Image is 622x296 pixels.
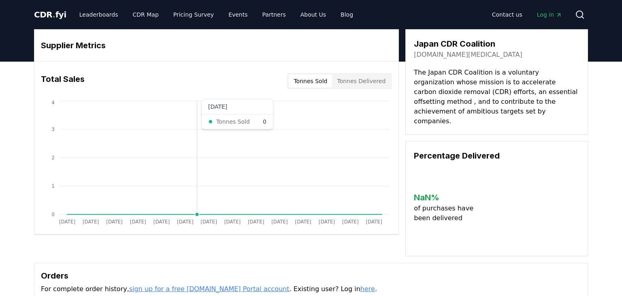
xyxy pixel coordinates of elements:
[332,75,390,88] button: Tonnes Delivered
[59,219,76,225] tspan: [DATE]
[319,219,335,225] tspan: [DATE]
[414,150,579,162] h3: Percentage Delivered
[334,7,360,22] a: Blog
[41,39,392,51] h3: Supplier Metrics
[366,219,383,225] tspan: [DATE]
[73,7,125,22] a: Leaderboards
[153,219,170,225] tspan: [DATE]
[295,219,312,225] tspan: [DATE]
[294,7,332,22] a: About Us
[177,219,194,225] tspan: [DATE]
[537,11,562,19] span: Log in
[34,10,66,19] span: CDR fyi
[41,270,581,282] h3: Orders
[486,7,569,22] nav: Main
[530,7,569,22] a: Log in
[201,219,217,225] tspan: [DATE]
[222,7,254,22] a: Events
[289,75,332,88] button: Tonnes Sold
[73,7,360,22] nav: Main
[414,50,522,60] a: [DOMAIN_NAME][MEDICAL_DATA]
[414,68,579,126] p: The Japan CDR Coalition is a voluntary organization whose mission is to accelerate carbon dioxide...
[271,219,288,225] tspan: [DATE]
[126,7,165,22] a: CDR Map
[51,100,55,105] tspan: 4
[53,10,55,19] span: .
[51,183,55,189] tspan: 1
[248,219,264,225] tspan: [DATE]
[51,127,55,132] tspan: 3
[414,204,480,223] p: of purchases have been delivered
[342,219,359,225] tspan: [DATE]
[106,219,123,225] tspan: [DATE]
[224,219,241,225] tspan: [DATE]
[167,7,220,22] a: Pricing Survey
[360,285,375,293] a: here
[41,73,85,89] h3: Total Sales
[414,191,480,204] h3: NaN %
[486,7,529,22] a: Contact us
[256,7,292,22] a: Partners
[34,9,66,20] a: CDR.fyi
[83,219,99,225] tspan: [DATE]
[51,155,55,161] tspan: 2
[414,38,522,50] h3: Japan CDR Coalition
[51,212,55,217] tspan: 0
[41,284,581,294] p: For complete order history, . Existing user? Log in .
[129,285,290,293] a: sign up for a free [DOMAIN_NAME] Portal account
[130,219,147,225] tspan: [DATE]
